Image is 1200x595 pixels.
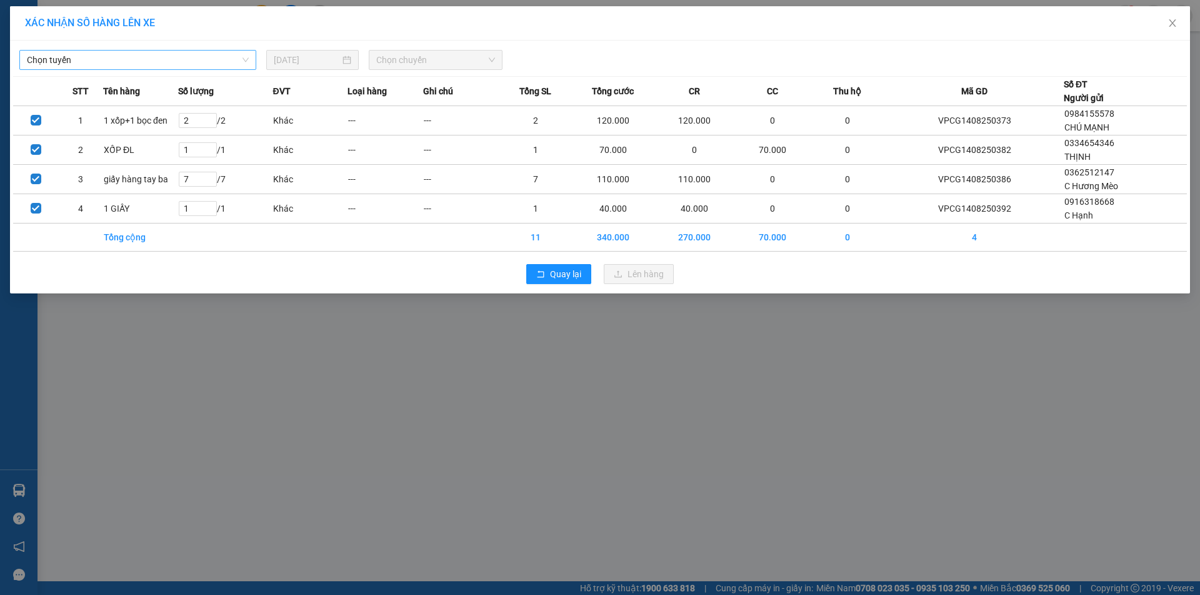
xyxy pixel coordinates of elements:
[885,194,1064,224] td: VPCG1408250392
[178,165,272,194] td: / 7
[961,84,987,98] span: Mã GD
[519,84,551,98] span: Tổng SL
[58,106,103,135] td: 1
[272,106,347,135] td: Khác
[767,84,778,98] span: CC
[1064,138,1114,148] span: 0334654346
[58,135,103,165] td: 2
[810,135,885,165] td: 0
[178,194,272,224] td: / 1
[423,165,498,194] td: ---
[810,194,885,224] td: 0
[833,84,861,98] span: Thu hộ
[885,135,1064,165] td: VPCG1408250382
[423,135,498,165] td: ---
[103,106,178,135] td: 1 xốp+1 bọc đen
[347,135,422,165] td: ---
[272,165,347,194] td: Khác
[103,135,178,165] td: XỐP ĐL
[810,224,885,252] td: 0
[1064,109,1114,119] span: 0984155578
[16,91,218,111] b: GỬI : VP [PERSON_NAME]
[735,135,810,165] td: 70.000
[117,46,522,62] li: Hotline: 1900252555
[58,165,103,194] td: 3
[1064,167,1114,177] span: 0362512147
[735,194,810,224] td: 0
[498,194,573,224] td: 1
[58,194,103,224] td: 4
[27,51,249,69] span: Chọn tuyến
[1167,18,1177,28] span: close
[423,106,498,135] td: ---
[498,224,573,252] td: 11
[25,17,155,29] span: XÁC NHẬN SỐ HÀNG LÊN XE
[272,84,290,98] span: ĐVT
[103,224,178,252] td: Tổng cộng
[103,165,178,194] td: giấy hàng tay ba
[178,135,272,165] td: / 1
[1155,6,1190,41] button: Close
[376,51,495,69] span: Chọn chuyến
[103,194,178,224] td: 1 GIẤY
[735,165,810,194] td: 0
[1064,77,1104,105] div: Số ĐT Người gửi
[272,194,347,224] td: Khác
[536,270,545,280] span: rollback
[498,135,573,165] td: 1
[573,135,654,165] td: 70.000
[347,106,422,135] td: ---
[550,267,581,281] span: Quay lại
[654,135,735,165] td: 0
[1064,122,1109,132] span: CHÚ MẠNH
[654,224,735,252] td: 270.000
[272,135,347,165] td: Khác
[573,224,654,252] td: 340.000
[592,84,634,98] span: Tổng cước
[735,224,810,252] td: 70.000
[885,165,1064,194] td: VPCG1408250386
[274,53,340,67] input: 14/08/2025
[347,165,422,194] td: ---
[573,106,654,135] td: 120.000
[72,84,89,98] span: STT
[1064,152,1091,162] span: THỊNH
[689,84,700,98] span: CR
[16,16,78,78] img: logo.jpg
[1064,197,1114,207] span: 0916318668
[573,165,654,194] td: 110.000
[654,106,735,135] td: 120.000
[885,224,1064,252] td: 4
[885,106,1064,135] td: VPCG1408250373
[498,165,573,194] td: 7
[810,165,885,194] td: 0
[810,106,885,135] td: 0
[423,84,453,98] span: Ghi chú
[117,31,522,46] li: Cổ Đạm, xã [GEOGRAPHIC_DATA], [GEOGRAPHIC_DATA]
[498,106,573,135] td: 2
[347,194,422,224] td: ---
[654,194,735,224] td: 40.000
[178,106,272,135] td: / 2
[735,106,810,135] td: 0
[654,165,735,194] td: 110.000
[1064,181,1118,191] span: C Hương Mèo
[526,264,591,284] button: rollbackQuay lại
[178,84,214,98] span: Số lượng
[573,194,654,224] td: 40.000
[604,264,674,284] button: uploadLên hàng
[347,84,387,98] span: Loại hàng
[423,194,498,224] td: ---
[103,84,140,98] span: Tên hàng
[1064,210,1093,220] span: C Hạnh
